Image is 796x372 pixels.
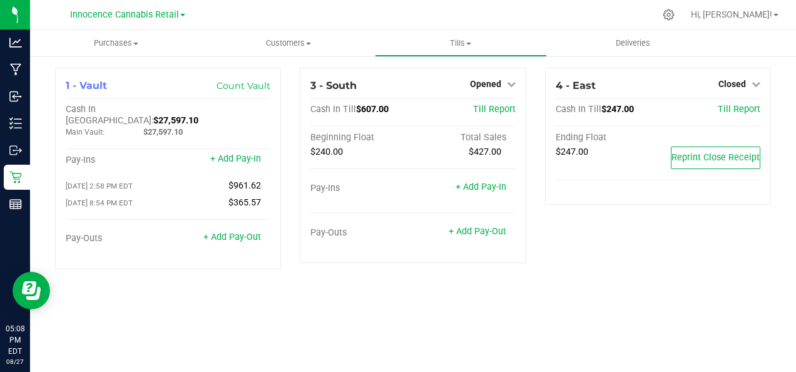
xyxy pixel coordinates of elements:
div: Total Sales [413,132,516,143]
inline-svg: Reports [9,198,22,210]
span: Opened [470,79,501,89]
div: Ending Float [556,132,658,143]
span: Purchases [30,38,202,49]
a: Purchases [30,30,202,56]
span: Cash In [GEOGRAPHIC_DATA]: [66,104,153,126]
p: 05:08 PM EDT [6,323,24,357]
div: Pay-Outs [310,227,413,239]
span: Closed [718,79,746,89]
a: Till Report [718,104,760,115]
span: Cash In Till [556,104,601,115]
a: Customers [202,30,374,56]
inline-svg: Inventory [9,117,22,130]
span: Tills [375,38,546,49]
span: Innocence Cannabis Retail [70,9,179,20]
a: + Add Pay-In [456,182,506,192]
span: $27,597.10 [153,115,198,126]
iframe: Resource center [13,272,50,309]
a: Tills [375,30,547,56]
span: $427.00 [469,147,501,157]
span: 1 - Vault [66,80,107,91]
span: [DATE] 2:58 PM EDT [66,182,133,190]
div: Manage settings [661,9,676,21]
span: $27,597.10 [143,127,183,137]
p: 08/27 [6,357,24,366]
span: Main Vault: [66,128,105,137]
span: 3 - South [310,80,357,91]
span: Hi, [PERSON_NAME]! [691,9,772,19]
span: $365.57 [228,197,261,208]
inline-svg: Inbound [9,90,22,103]
span: Reprint Close Receipt [671,152,760,163]
span: Deliveries [599,38,667,49]
a: + Add Pay-Out [449,226,506,237]
span: $247.00 [556,147,588,157]
a: + Add Pay-In [210,153,261,164]
div: Pay-Ins [310,183,413,194]
div: Beginning Float [310,132,413,143]
a: Deliveries [547,30,719,56]
div: Pay-Ins [66,155,168,166]
button: Reprint Close Receipt [671,147,760,169]
span: Customers [203,38,374,49]
inline-svg: Outbound [9,144,22,157]
span: $240.00 [310,147,343,157]
inline-svg: Manufacturing [9,63,22,76]
a: + Add Pay-Out [203,232,261,242]
span: [DATE] 8:54 PM EDT [66,199,133,207]
inline-svg: Analytics [9,36,22,49]
span: $961.62 [228,180,261,191]
span: 4 - East [556,80,596,91]
a: Till Report [473,104,516,115]
span: $607.00 [356,104,389,115]
span: Cash In Till [310,104,356,115]
a: Count Vault [217,80,270,91]
inline-svg: Retail [9,171,22,183]
span: $247.00 [601,104,634,115]
div: Pay-Outs [66,233,168,244]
